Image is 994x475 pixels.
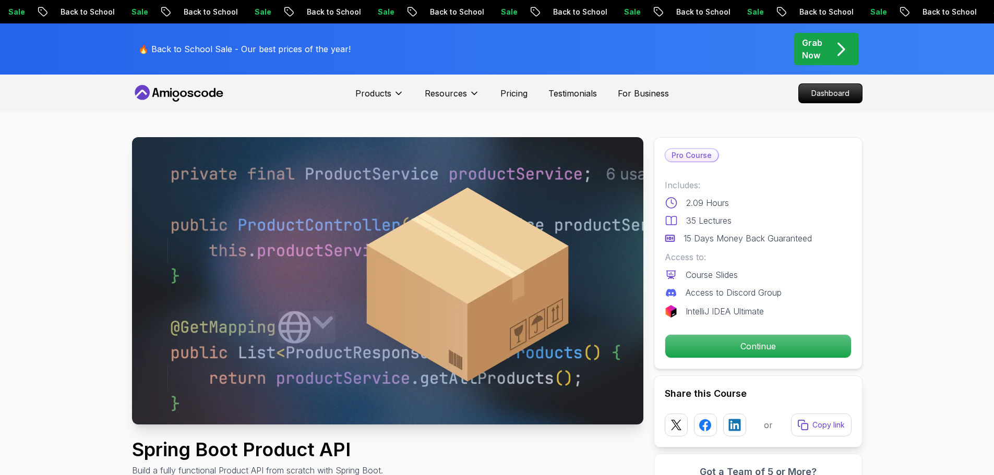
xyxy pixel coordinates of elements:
[686,305,764,318] p: IntelliJ IDEA Ultimate
[665,334,852,358] button: Continue
[297,7,368,17] p: Back to School
[548,87,597,100] a: Testimonials
[665,179,852,191] p: Includes:
[665,335,851,358] p: Continue
[122,7,155,17] p: Sale
[665,386,852,401] h2: Share this Course
[665,305,677,318] img: jetbrains logo
[421,7,492,17] p: Back to School
[492,7,525,17] p: Sale
[425,87,467,100] p: Resources
[764,419,773,431] p: or
[913,7,984,17] p: Back to School
[51,7,122,17] p: Back to School
[686,214,732,227] p: 35 Lectures
[684,232,812,245] p: 15 Days Money Back Guaranteed
[799,84,862,103] p: Dashboard
[618,87,669,100] a: For Business
[132,439,383,460] h1: Spring Boot Product API
[686,269,738,281] p: Course Slides
[861,7,894,17] p: Sale
[355,87,391,100] p: Products
[802,36,822,62] p: Grab Now
[686,197,729,209] p: 2.09 Hours
[798,83,863,103] a: Dashboard
[425,87,480,108] button: Resources
[791,413,852,436] button: Copy link
[500,87,528,100] a: Pricing
[665,149,718,162] p: Pro Course
[544,7,615,17] p: Back to School
[812,420,845,430] p: Copy link
[790,7,861,17] p: Back to School
[665,251,852,263] p: Access to:
[355,87,404,108] button: Products
[615,7,648,17] p: Sale
[174,7,245,17] p: Back to School
[138,43,351,55] p: 🔥 Back to School Sale - Our best prices of the year!
[132,137,643,424] img: spring-product-api_thumbnail
[738,7,771,17] p: Sale
[245,7,279,17] p: Sale
[368,7,402,17] p: Sale
[667,7,738,17] p: Back to School
[686,286,782,299] p: Access to Discord Group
